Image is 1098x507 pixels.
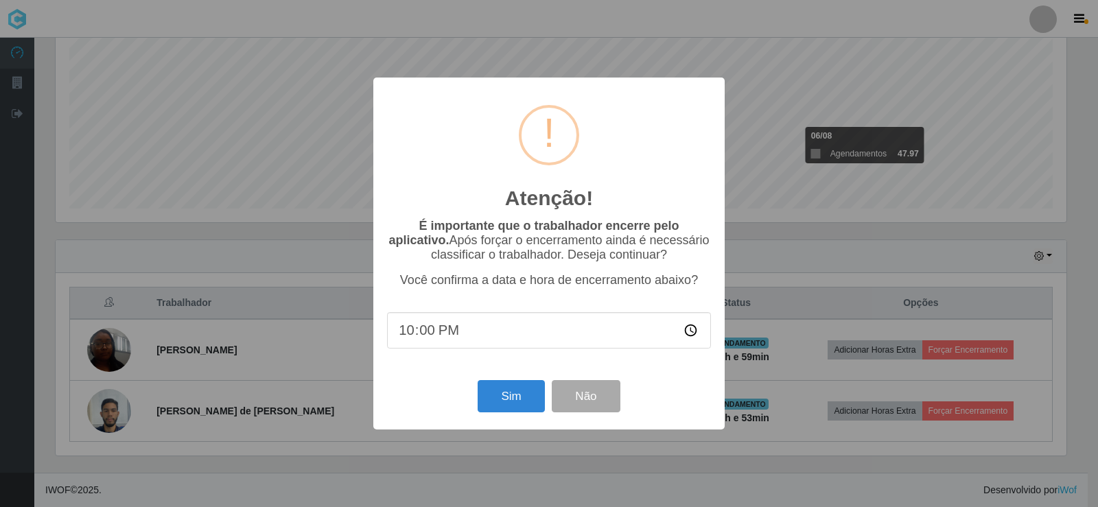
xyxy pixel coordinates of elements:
button: Sim [478,380,544,412]
h2: Atenção! [505,186,593,211]
p: Após forçar o encerramento ainda é necessário classificar o trabalhador. Deseja continuar? [387,219,711,262]
b: É importante que o trabalhador encerre pelo aplicativo. [388,219,679,247]
button: Não [552,380,620,412]
p: Você confirma a data e hora de encerramento abaixo? [387,273,711,287]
